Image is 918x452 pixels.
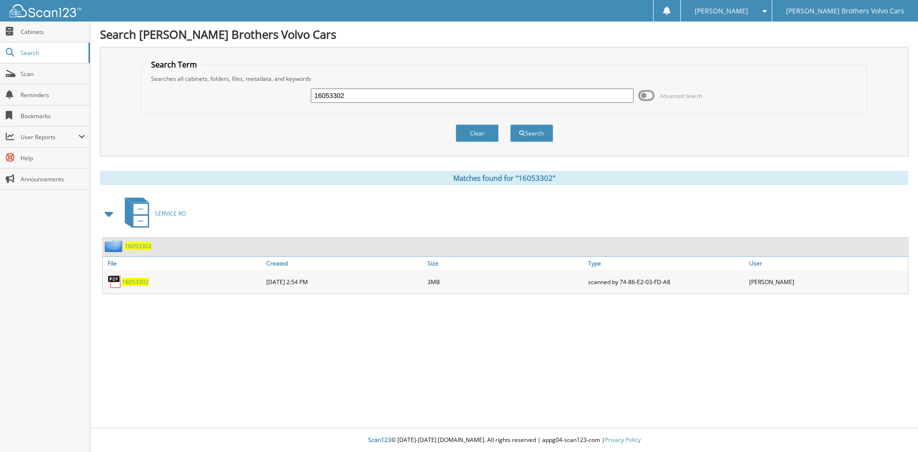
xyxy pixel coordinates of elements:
div: [PERSON_NAME] [747,272,908,291]
span: Help [21,154,85,162]
div: scanned by 74-86-E2-03-FD-A8 [586,272,747,291]
img: PDF.png [108,275,122,289]
a: Type [586,257,747,270]
div: Matches found for "16053302" [100,171,908,185]
div: Searches all cabinets, folders, files, metadata, and keywords [146,75,863,83]
legend: Search Term [146,59,202,70]
a: User [747,257,908,270]
span: Bookmarks [21,112,85,120]
span: Search [21,49,84,57]
span: Cabinets [21,28,85,36]
button: Clear [456,124,499,142]
div: © [DATE]-[DATE] [DOMAIN_NAME]. All rights reserved | appg04-scan123-com | [90,429,918,452]
a: 16053302 [122,278,149,286]
span: Scan123 [368,436,391,444]
span: Scan [21,70,85,78]
iframe: Chat Widget [870,406,918,452]
button: Search [510,124,553,142]
a: Privacy Policy [605,436,641,444]
span: [PERSON_NAME] Brothers Volvo Cars [786,8,904,14]
span: [PERSON_NAME] [695,8,748,14]
a: File [103,257,264,270]
span: SERVICE RO [155,209,186,218]
a: 16053302 [125,242,152,250]
h1: Search [PERSON_NAME] Brothers Volvo Cars [100,26,908,42]
a: Created [264,257,425,270]
span: Reminders [21,91,85,99]
span: User Reports [21,133,78,141]
a: SERVICE RO [119,195,186,232]
img: folder2.png [105,240,125,252]
a: Size [425,257,586,270]
img: scan123-logo-white.svg [10,4,81,17]
div: 3MB [425,272,586,291]
div: [DATE] 2:54 PM [264,272,425,291]
span: Announcements [21,175,85,183]
span: Advanced Search [660,92,702,99]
